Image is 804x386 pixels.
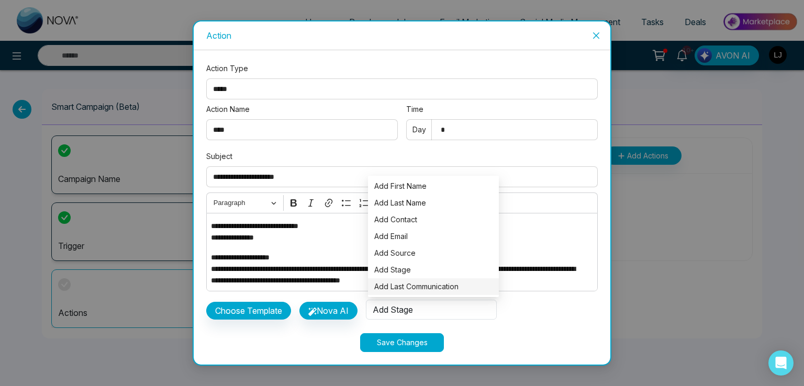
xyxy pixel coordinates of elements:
span: Add Email [374,231,493,242]
label: Action Type [206,63,598,74]
span: Add Last Name [374,197,493,209]
div: Add Stage [366,300,497,320]
button: Choose Template [206,302,291,320]
div: Open Intercom Messenger [768,350,794,376]
label: Action Name [206,104,398,115]
span: Paragraph [214,197,268,209]
span: Add First Name [374,180,493,192]
span: Add Contact [374,214,493,225]
button: Close [582,21,610,50]
label: Subject [206,151,598,162]
span: close [592,31,600,40]
button: Nova AI [299,302,358,320]
div: Editor toolbar [206,192,598,213]
label: Time [406,104,598,115]
span: Day [412,124,426,135]
button: Paragraph [209,195,281,211]
div: Action [206,30,598,41]
button: Save Changes [360,333,444,352]
div: Editor editing area: main [206,213,598,291]
span: Add Last Communication [374,281,493,292]
span: Add Stage [374,264,493,276]
span: Add Source [374,247,493,259]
